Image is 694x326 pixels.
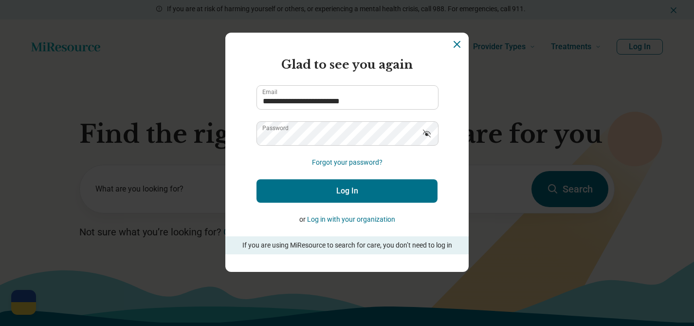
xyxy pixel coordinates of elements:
h2: Glad to see you again [256,56,438,74]
label: Password [262,125,289,131]
p: If you are using MiResource to search for care, you don’t need to log in [239,240,455,250]
button: Log In [256,179,438,203]
p: or [256,214,438,225]
button: Forgot your password? [312,157,383,168]
section: Login Dialog [225,33,469,272]
button: Log in with your organization [307,214,395,225]
label: Email [262,89,277,95]
button: Dismiss [451,38,463,50]
button: Show password [416,121,438,145]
